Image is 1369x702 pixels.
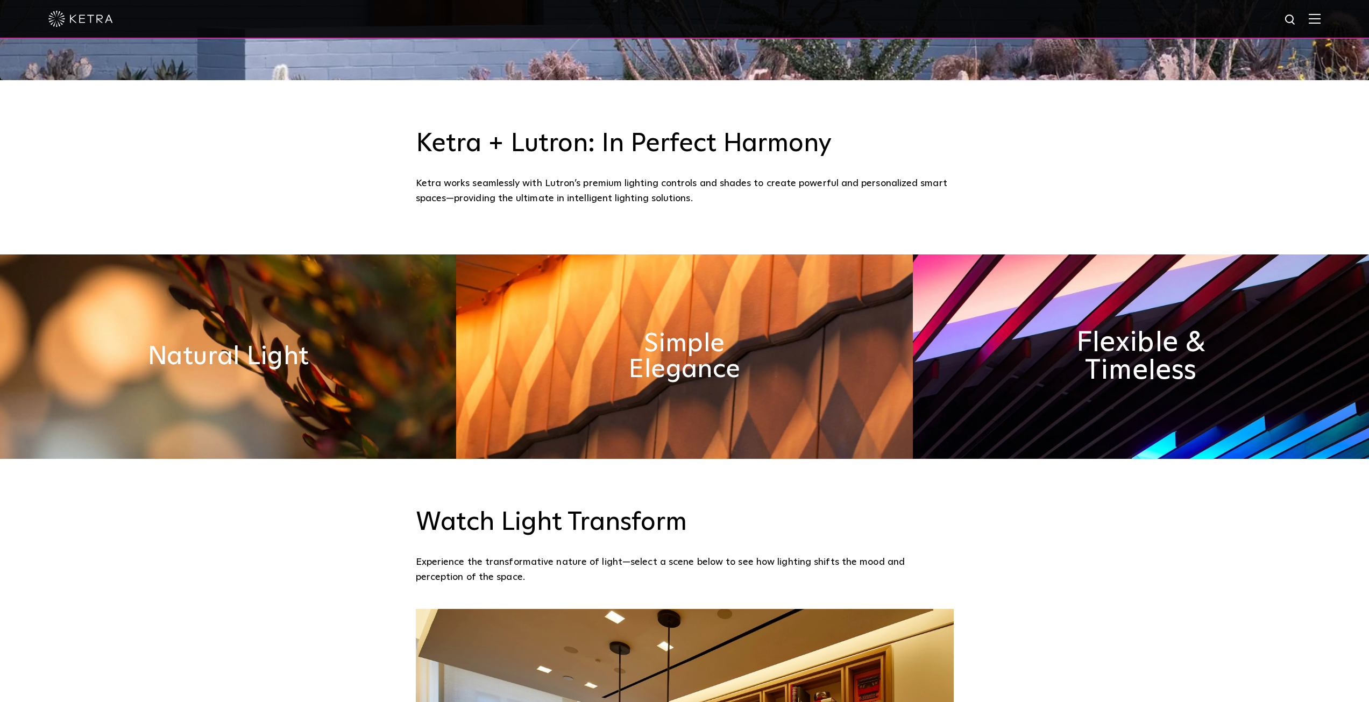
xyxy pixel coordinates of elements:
[1309,13,1321,24] img: Hamburger%20Nav.svg
[48,11,113,27] img: ketra-logo-2019-white
[416,176,954,207] div: Ketra works seamlessly with Lutron’s premium lighting controls and shades to create powerful and ...
[456,254,912,459] img: simple_elegance
[1284,13,1297,27] img: search icon
[1051,329,1230,385] h2: Flexible & Timeless
[416,555,948,585] p: Experience the transformative nature of light—select a scene below to see how lighting shifts the...
[416,507,954,538] h3: Watch Light Transform
[602,331,767,382] h2: Simple Elegance
[416,129,954,160] h3: Ketra + Lutron: In Perfect Harmony
[913,254,1369,459] img: flexible_timeless_ketra
[147,344,309,370] h2: Natural Light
